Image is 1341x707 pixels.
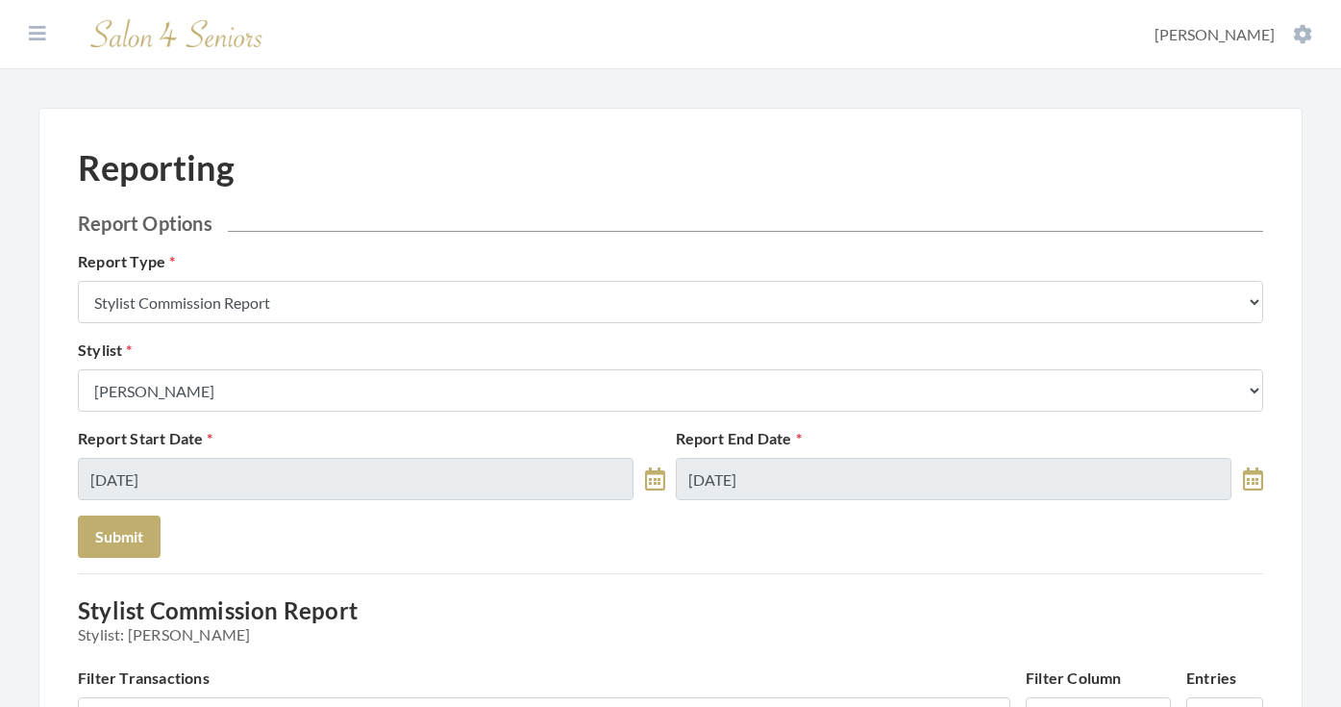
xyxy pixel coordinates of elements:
button: Submit [78,516,161,558]
img: Salon 4 Seniors [81,12,273,57]
h3: Stylist Commission Report [78,597,1263,644]
input: Select Date [676,458,1231,500]
span: Stylist: [PERSON_NAME] [78,625,1263,644]
span: [PERSON_NAME] [1155,25,1275,43]
label: Entries [1186,667,1236,690]
label: Report Start Date [78,427,213,450]
label: Filter Column [1026,667,1122,690]
a: toggle [645,458,665,500]
h1: Reporting [78,147,235,189]
label: Stylist [78,339,133,362]
label: Filter Transactions [78,667,210,690]
h2: Report Options [78,212,1263,235]
label: Report End Date [676,427,802,450]
label: Report Type [78,250,175,273]
button: [PERSON_NAME] [1149,24,1318,45]
a: toggle [1243,458,1263,500]
input: Select Date [78,458,633,500]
